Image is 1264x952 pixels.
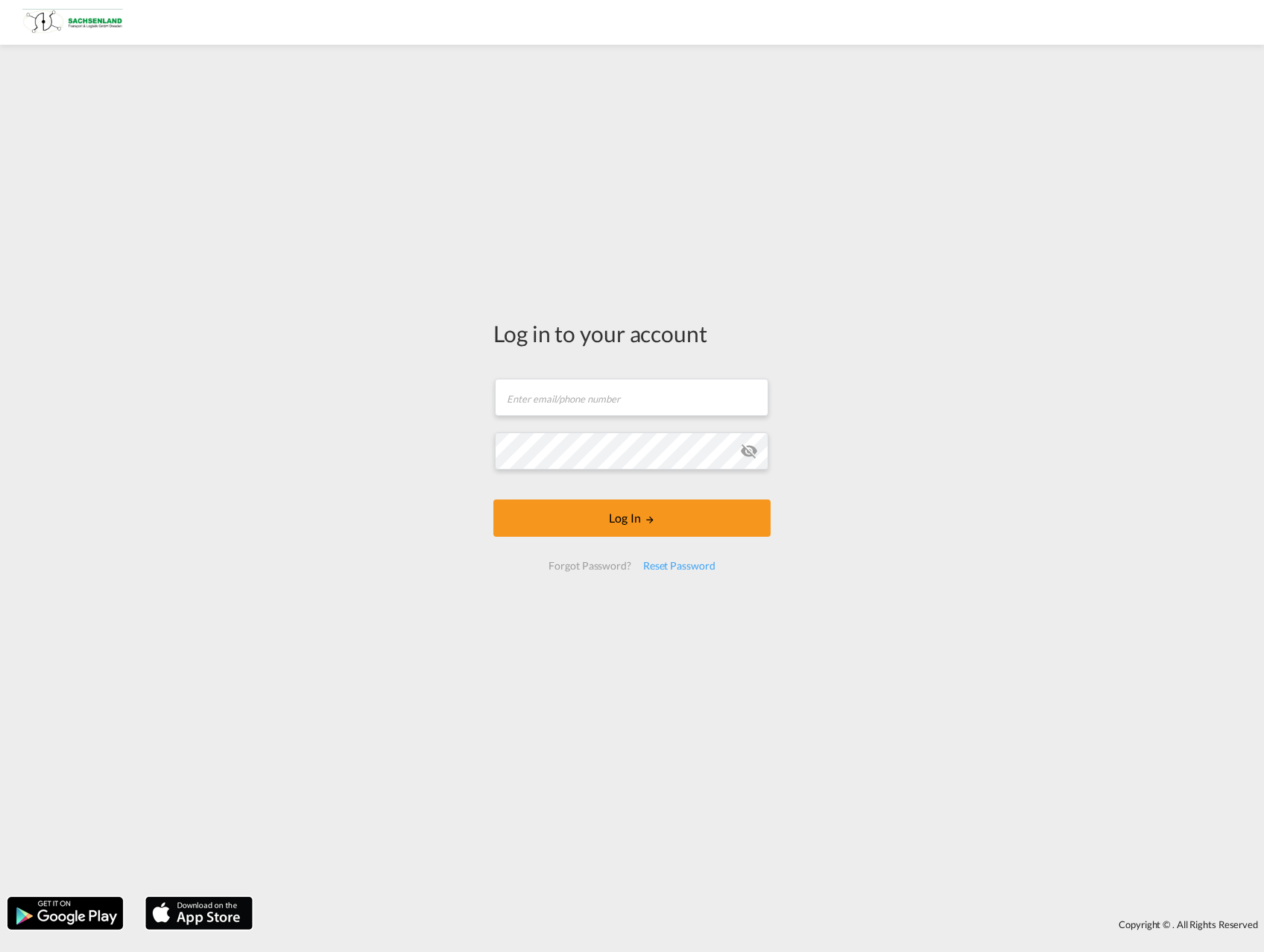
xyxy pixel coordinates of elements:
md-icon: icon-eye-off [740,442,758,460]
input: Enter email/phone number [495,379,768,416]
img: 1ebd1890696811ed91cb3b5da3140b64.png [22,6,123,40]
img: apple.png [144,895,254,931]
div: Log in to your account [493,318,771,349]
img: google.png [6,895,124,931]
div: Copyright © . All Rights Reserved [260,912,1264,937]
button: LOGIN [493,499,771,537]
div: Forgot Password? [543,552,636,579]
div: Reset Password [637,552,721,579]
